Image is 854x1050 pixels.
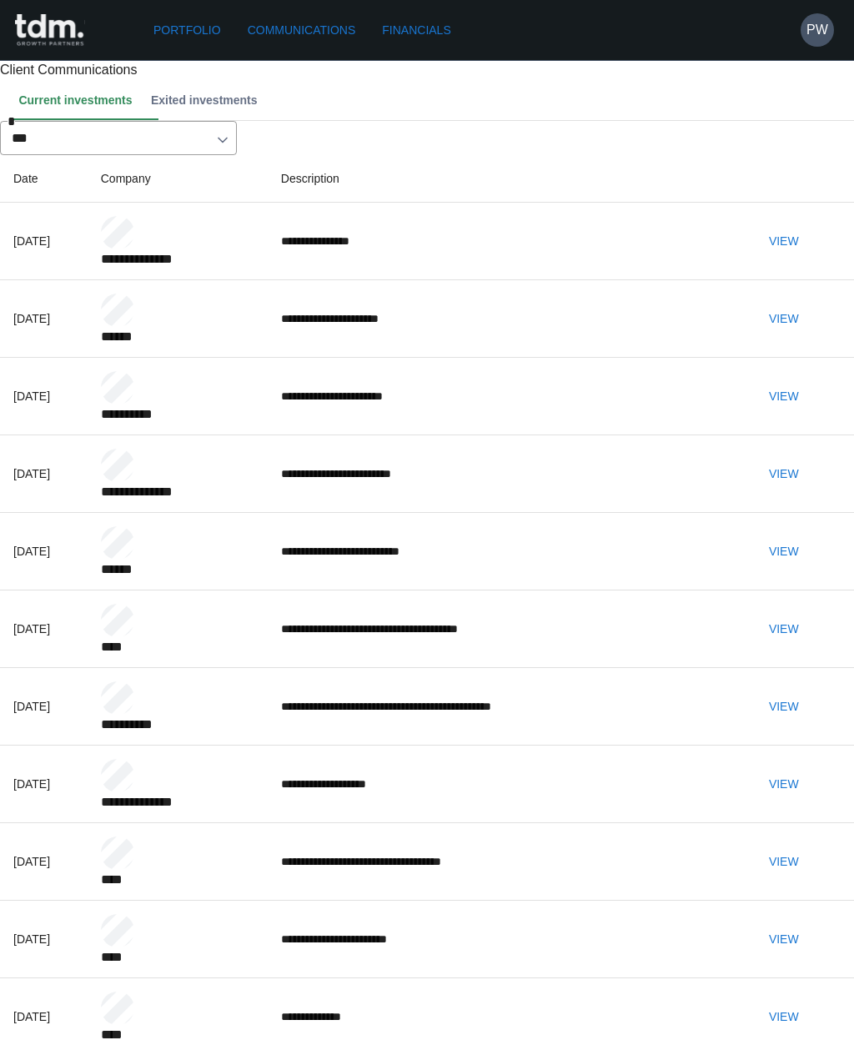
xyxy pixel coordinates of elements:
[757,381,811,412] button: View
[801,13,834,47] button: PW
[13,80,854,120] div: Client notes tab
[146,80,271,120] button: Exited investments
[757,1002,811,1032] button: View
[88,155,268,203] th: Company
[757,691,811,722] button: View
[757,847,811,877] button: View
[757,536,811,567] button: View
[806,20,828,40] h6: PW
[757,459,811,490] button: View
[13,80,146,120] button: Current investments
[147,15,228,46] a: Portfolio
[375,15,457,46] a: Financials
[757,924,811,955] button: View
[757,304,811,334] button: View
[268,155,744,203] th: Description
[757,226,811,257] button: View
[757,769,811,800] button: View
[241,15,363,46] a: Communications
[757,614,811,645] button: View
